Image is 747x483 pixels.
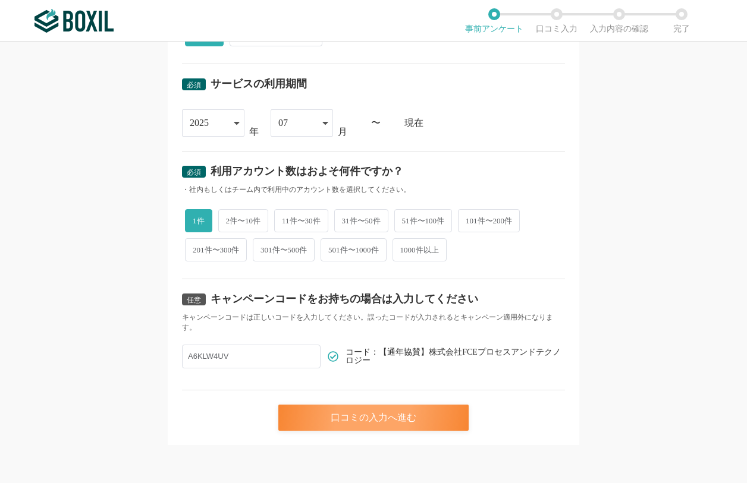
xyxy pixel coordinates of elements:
span: 必須 [187,81,201,89]
div: キャンペーンコードをお持ちの場合は入力してください [211,293,478,304]
span: 任意 [187,296,201,304]
li: 事前アンケート [463,8,525,33]
div: ・社内もしくはチーム内で利用中のアカウント数を選択してください。 [182,185,565,195]
span: コード：【通年協賛】株式会社FCEプロセスアンドテクノロジー [346,348,565,365]
span: 51件〜100件 [394,209,453,232]
div: 利用アカウント数はおよそ何件ですか？ [211,166,403,176]
div: 口コミの入力へ進む [278,405,469,431]
span: 2件〜10件 [218,209,269,232]
div: 現在 [404,118,565,128]
span: 1件 [185,209,212,232]
div: 07 [278,110,288,136]
span: 201件〜300件 [185,238,247,261]
img: ボクシルSaaS_ロゴ [34,9,114,33]
span: 必須 [187,168,201,176]
span: 301件〜500件 [253,238,315,261]
div: キャンペーンコードは正しいコードを入力してください。誤ったコードが入力されるとキャンペーン適用外になります。 [182,312,565,333]
div: 〜 [371,118,381,128]
div: 月 [338,127,347,137]
div: 年 [249,127,259,137]
li: 口コミ入力 [525,8,588,33]
span: 1000件以上 [393,238,447,261]
li: 入力内容の確認 [588,8,650,33]
span: 11件〜30件 [274,209,328,232]
span: 31件〜50件 [334,209,388,232]
div: サービスの利用期間 [211,78,307,89]
div: 2025 [190,110,209,136]
span: 101件〜200件 [458,209,520,232]
li: 完了 [650,8,713,33]
span: 501件〜1000件 [321,238,387,261]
